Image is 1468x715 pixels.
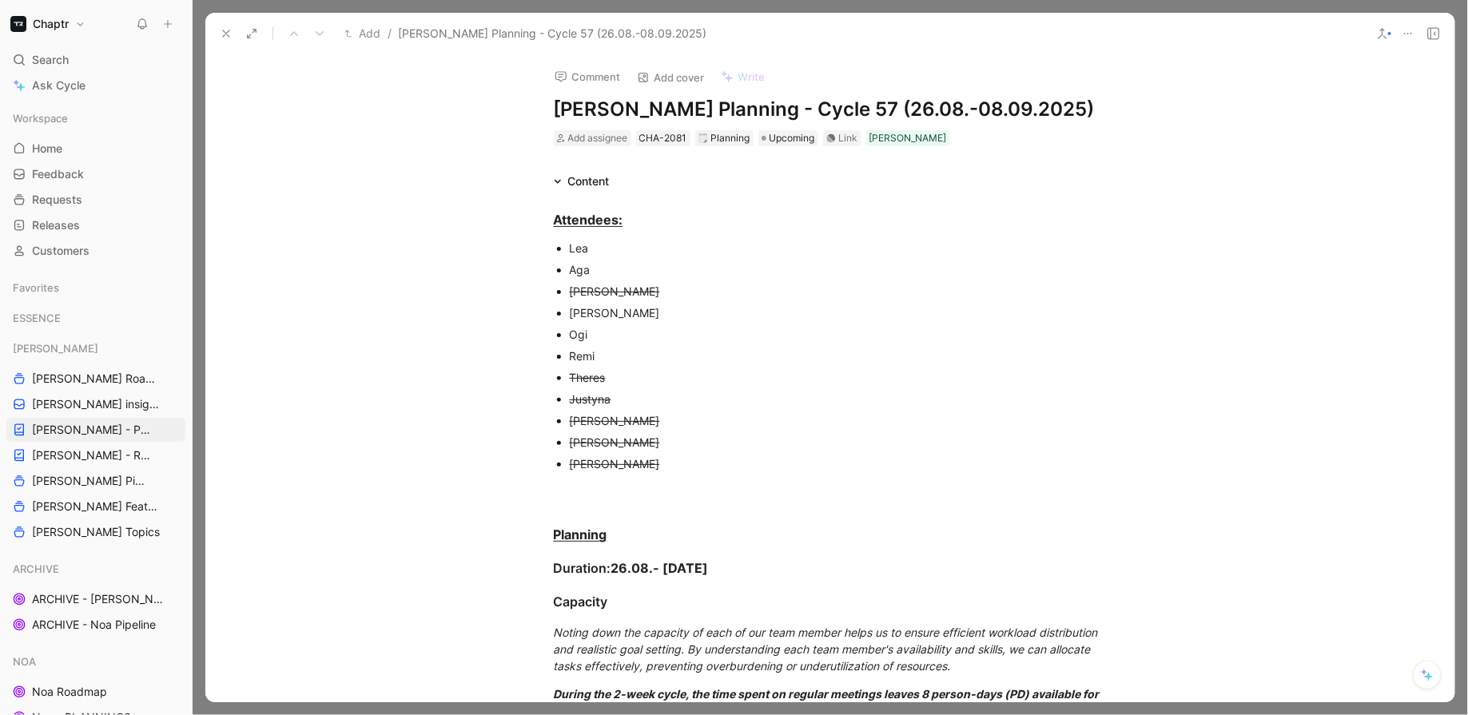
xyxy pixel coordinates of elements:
[6,73,185,97] a: Ask Cycle
[6,680,185,704] a: Noa Roadmap
[32,422,153,438] span: [PERSON_NAME] - PLANNINGS
[758,130,818,146] div: Upcoming
[32,192,82,208] span: Requests
[6,213,185,237] a: Releases
[547,66,628,88] button: Comment
[13,280,59,296] span: Favorites
[698,133,708,143] img: 🗒️
[13,561,59,577] span: ARCHIVE
[547,172,616,191] div: Content
[32,76,86,95] span: Ask Cycle
[6,48,185,72] div: Search
[695,130,754,146] div: 🗒️Planning
[554,212,623,228] u: Attendees:
[570,371,606,384] s: Theres
[6,495,185,518] a: [PERSON_NAME] Features
[32,684,107,700] span: Noa Roadmap
[869,130,947,146] div: [PERSON_NAME]
[570,326,1107,343] div: Ogi
[6,418,185,442] a: [PERSON_NAME] - PLANNINGS
[32,499,164,514] span: [PERSON_NAME] Features
[6,306,185,335] div: ESSENCE
[6,276,185,300] div: Favorites
[6,649,185,673] div: NOA
[32,473,149,489] span: [PERSON_NAME] Pipeline
[554,97,1107,122] h1: [PERSON_NAME] Planning - Cycle 57 (26.08.-08.09.2025)
[6,557,185,581] div: ARCHIVE
[630,66,712,89] button: Add cover
[6,587,185,611] a: ARCHIVE - [PERSON_NAME] Pipeline
[398,24,706,43] span: [PERSON_NAME] Planning - Cycle 57 (26.08.-08.09.2025)
[570,261,1107,278] div: Aga
[714,66,773,88] button: Write
[32,591,168,607] span: ARCHIVE - [PERSON_NAME] Pipeline
[570,240,1107,256] div: Lea
[568,172,610,191] div: Content
[6,239,185,263] a: Customers
[32,371,158,387] span: [PERSON_NAME] Roadmap - open items
[6,392,185,416] a: [PERSON_NAME] insights
[340,24,384,43] button: Add
[32,50,69,70] span: Search
[554,592,1107,611] div: Capacity
[10,16,26,32] img: Chaptr
[13,110,68,126] span: Workspace
[32,243,90,259] span: Customers
[570,284,660,298] s: [PERSON_NAME]
[839,130,858,146] div: Link
[13,653,36,669] span: NOA
[13,340,98,356] span: [PERSON_NAME]
[33,17,69,31] h1: Chaptr
[570,392,611,406] s: Justyna
[6,367,185,391] a: [PERSON_NAME] Roadmap - open items
[554,626,1101,673] em: Noting down the capacity of each of our team member helps us to ensure efficient workload distrib...
[32,617,156,633] span: ARCHIVE - Noa Pipeline
[570,435,660,449] s: [PERSON_NAME]
[32,166,84,182] span: Feedback
[6,520,185,544] a: [PERSON_NAME] Topics
[6,306,185,330] div: ESSENCE
[6,336,185,360] div: [PERSON_NAME]
[698,130,750,146] div: Planning
[639,130,687,146] div: CHA-2081
[611,560,709,576] strong: 26.08.- [DATE]
[6,443,185,467] a: [PERSON_NAME] - REFINEMENTS
[32,524,160,540] span: [PERSON_NAME] Topics
[13,310,61,326] span: ESSENCE
[568,132,628,144] span: Add assignee
[32,447,155,463] span: [PERSON_NAME] - REFINEMENTS
[6,13,90,35] button: ChaptrChaptr
[32,217,80,233] span: Releases
[554,526,607,542] u: Planning
[6,613,185,637] a: ARCHIVE - Noa Pipeline
[570,457,660,471] s: [PERSON_NAME]
[6,469,185,493] a: [PERSON_NAME] Pipeline
[32,396,163,412] span: [PERSON_NAME] insights
[32,141,62,157] span: Home
[6,336,185,544] div: [PERSON_NAME][PERSON_NAME] Roadmap - open items[PERSON_NAME] insights[PERSON_NAME] - PLANNINGS[PE...
[6,188,185,212] a: Requests
[388,24,392,43] span: /
[770,130,815,146] span: Upcoming
[738,70,766,84] span: Write
[6,106,185,130] div: Workspace
[6,137,185,161] a: Home
[570,348,1107,364] div: Remi
[570,414,660,427] s: [PERSON_NAME]
[570,304,1107,321] div: [PERSON_NAME]
[6,557,185,637] div: ARCHIVEARCHIVE - [PERSON_NAME] PipelineARCHIVE - Noa Pipeline
[6,162,185,186] a: Feedback
[554,558,1107,578] div: Duration:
